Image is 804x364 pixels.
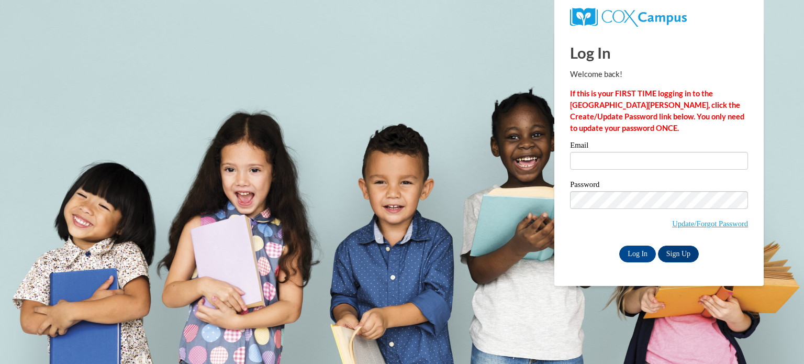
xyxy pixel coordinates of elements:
[570,89,744,133] strong: If this is your FIRST TIME logging in to the [GEOGRAPHIC_DATA][PERSON_NAME], click the Create/Upd...
[570,181,748,191] label: Password
[570,42,748,63] h1: Log In
[570,69,748,80] p: Welcome back!
[672,219,748,228] a: Update/Forgot Password
[619,246,656,262] input: Log In
[658,246,699,262] a: Sign Up
[570,12,687,21] a: COX Campus
[570,141,748,152] label: Email
[570,8,687,27] img: COX Campus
